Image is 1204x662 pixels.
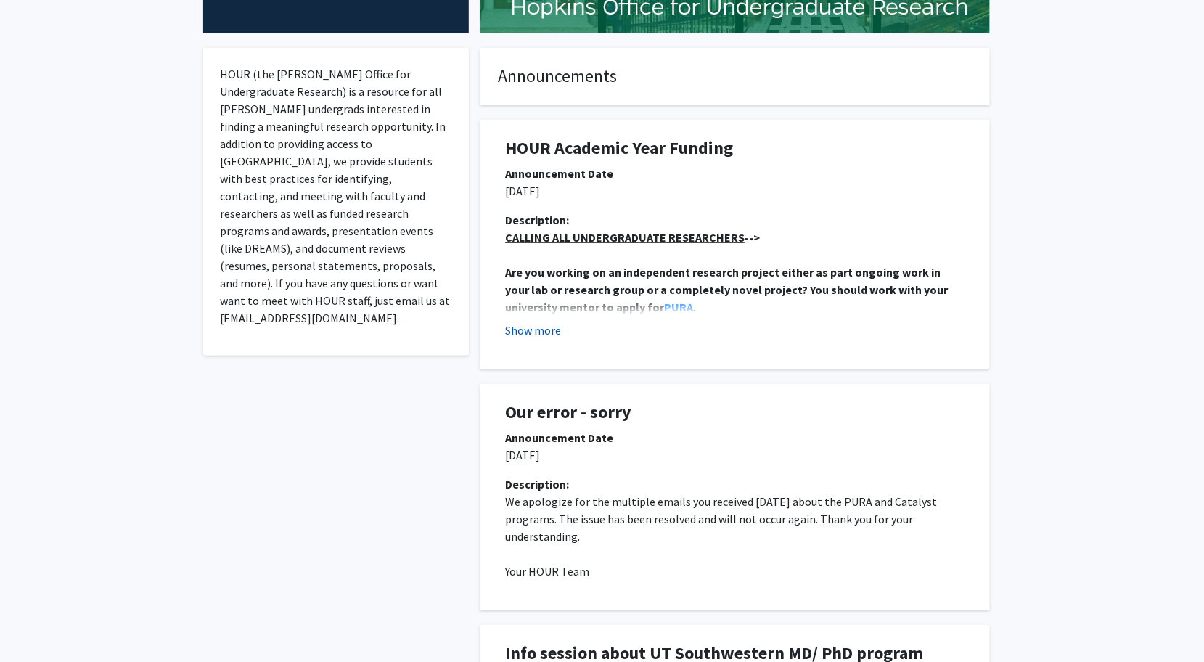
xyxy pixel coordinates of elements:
div: Announcement Date [505,429,965,446]
button: Show more [505,322,561,339]
a: PURA [664,300,693,314]
h4: Announcements [498,66,972,87]
h1: HOUR Academic Year Funding [505,138,965,159]
div: Announcement Date [505,165,965,182]
p: Your HOUR Team [505,563,965,580]
strong: --> [505,230,760,245]
p: HOUR (the [PERSON_NAME] Office for Undergraduate Research) is a resource for all [PERSON_NAME] un... [221,65,452,327]
div: Description: [505,211,965,229]
h1: Our error - sorry [505,402,965,423]
p: [DATE] [505,446,965,464]
p: We apologize for the multiple emails you received [DATE] about the PURA and Catalyst programs. Th... [505,493,965,545]
p: [DATE] [505,182,965,200]
p: . [505,263,965,316]
iframe: Chat [11,597,62,651]
div: Description: [505,475,965,493]
strong: Are you working on an independent research project either as part ongoing work in your lab or res... [505,265,950,314]
u: CALLING ALL UNDERGRADUATE RESEARCHERS [505,230,745,245]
